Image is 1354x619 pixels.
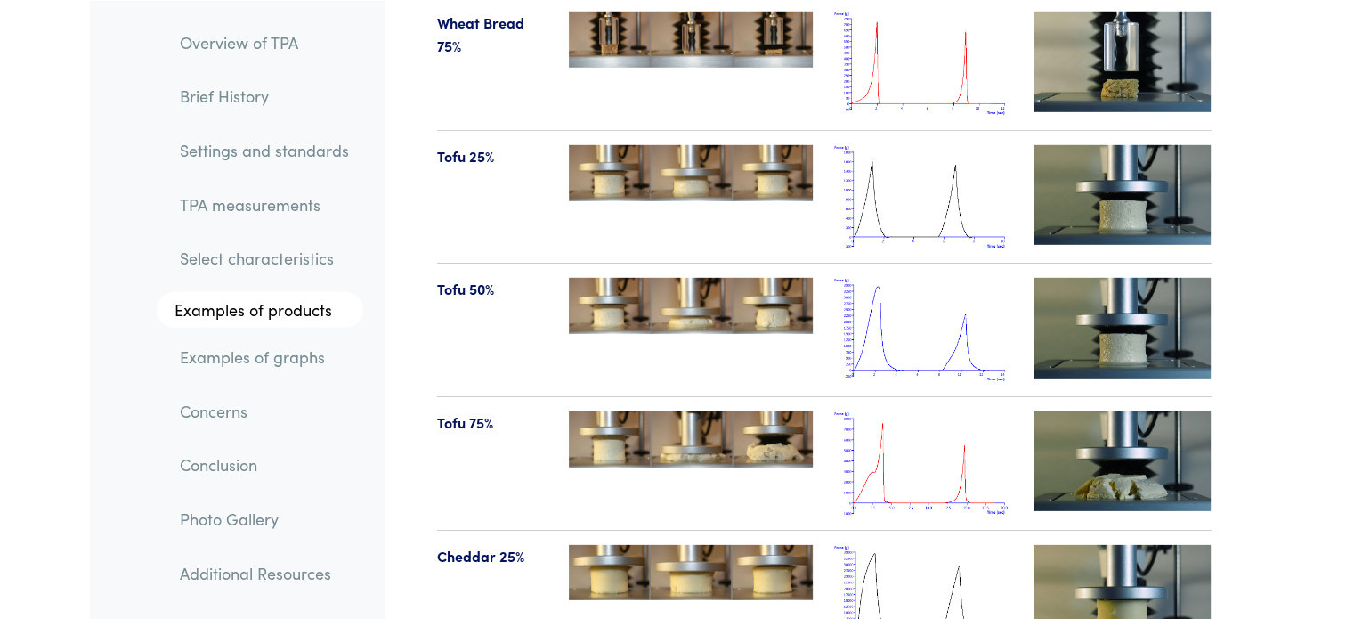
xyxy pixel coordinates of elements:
[437,545,548,568] p: Cheddar 25%
[166,183,363,224] a: TPA measurements
[166,444,363,485] a: Conclusion
[834,278,1012,382] img: tofu_tpa_50.png
[1034,278,1212,378] img: tofu-videotn-25.jpg
[569,12,813,68] img: wheat_bread-75-123-tpa.jpg
[569,545,813,601] img: cheddar-25-123-tpa.jpg
[437,278,548,301] p: Tofu 50%
[834,12,1012,116] img: wheat_bread_tpa_75.png
[1034,12,1212,111] img: wheat_bread-videotn-75.jpg
[437,145,548,168] p: Tofu 25%
[437,12,548,57] p: Wheat Bread 75%
[157,292,363,328] a: Examples of products
[437,411,548,435] p: Tofu 75%
[166,498,363,539] a: Photo Gallery
[569,145,813,201] img: tofu-25-123-tpa.jpg
[1034,411,1212,511] img: tofu-videotn-75.jpg
[166,21,363,62] a: Overview of TPA
[569,411,813,468] img: tofu-75-123-tpa.jpg
[166,336,363,377] a: Examples of graphs
[166,129,363,170] a: Settings and standards
[569,278,813,334] img: tofu-50-123-tpa.jpg
[834,411,1012,516] img: tofu_tpa_75.png
[1034,145,1212,245] img: tofu-videotn-25.jpg
[166,76,363,117] a: Brief History
[166,238,363,279] a: Select characteristics
[834,145,1012,249] img: tofu_tpa_25.png
[166,390,363,431] a: Concerns
[166,552,363,593] a: Additional Resources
